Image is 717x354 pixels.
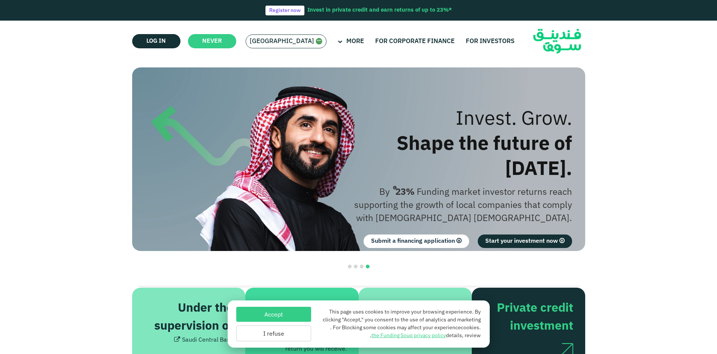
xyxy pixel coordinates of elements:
[520,22,594,60] img: Logo
[371,238,455,244] font: Submit a financing application
[359,264,365,270] button: navigation
[373,35,456,48] a: For corporate finance
[353,264,359,270] button: navigation
[466,38,514,45] font: For investors
[269,8,301,13] font: Register now
[342,325,461,330] font: Blocking some cookies may affect your experience
[478,235,572,248] a: Start your investment now
[236,307,311,322] button: Accept
[263,331,284,337] font: I refuse
[456,110,572,129] font: Invest. Grow.
[323,309,481,330] font: This page uses cookies to improve your browsing experience. By clicking "Accept," you consent to ...
[397,135,572,179] font: Shape the future of [DATE].
[464,35,516,48] a: For investors
[347,264,353,270] button: navigation
[316,38,322,45] img: SA Flag
[307,7,452,13] font: Invest in private credit and earn returns of up to 23%*
[485,238,558,244] font: Start your investment now
[146,38,166,44] font: Log in
[375,38,455,45] font: For corporate finance
[202,38,222,44] font: never
[132,34,180,48] a: Log in
[182,337,233,343] font: Saudi Central Bank
[370,333,371,338] font: .
[497,303,573,332] font: Private credit investment
[236,326,311,341] button: I refuse
[250,38,314,45] font: [GEOGRAPHIC_DATA]
[264,312,283,318] font: Accept
[365,264,371,270] button: navigation
[393,186,397,190] i: 23% Internal Rate of Return (Expected) ~ 15% Net Return (Expected)
[354,188,572,223] font: By supporting the growth of local companies that comply with [DEMOGRAPHIC_DATA] [DEMOGRAPHIC_DATA].
[417,188,572,197] font: Funding market investor returns reach
[364,235,469,248] a: Submit a financing application
[395,188,414,197] font: 23%
[371,333,446,338] a: the Funding Souq privacy policy
[265,6,304,15] a: Register now
[330,325,481,338] font: . For details, review
[346,38,364,45] font: More
[154,303,233,332] font: Under the supervision of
